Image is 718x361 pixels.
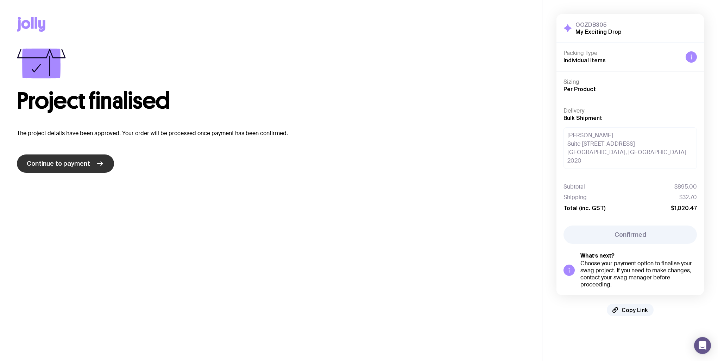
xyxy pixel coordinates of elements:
h2: My Exciting Drop [575,28,622,35]
h4: Packing Type [563,50,680,57]
span: Total (inc. GST) [563,204,605,211]
span: Per Product [563,86,596,92]
span: $895.00 [674,183,697,190]
h4: Delivery [563,107,697,114]
span: Subtotal [563,183,585,190]
h5: What’s next? [580,252,697,259]
p: The project details have been approved. Your order will be processed once payment has been confir... [17,129,525,138]
h1: Project finalised [17,90,525,112]
h3: OOZDB305 [575,21,622,28]
span: Copy Link [622,306,648,313]
h4: Sizing [563,78,697,85]
button: Copy Link [607,304,654,316]
a: Continue to payment [17,154,114,173]
div: [PERSON_NAME] Suite [STREET_ADDRESS] [GEOGRAPHIC_DATA], [GEOGRAPHIC_DATA] 2020 [563,127,697,169]
span: Bulk Shipment [563,115,602,121]
span: Individual Items [563,57,606,63]
div: Choose your payment option to finalise your swag project. If you need to make changes, contact yo... [580,260,697,288]
span: $32.70 [679,194,697,201]
button: Confirmed [563,226,697,244]
span: Shipping [563,194,587,201]
span: $1,020.47 [671,204,697,211]
span: Continue to payment [27,159,90,168]
div: Open Intercom Messenger [694,337,711,354]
